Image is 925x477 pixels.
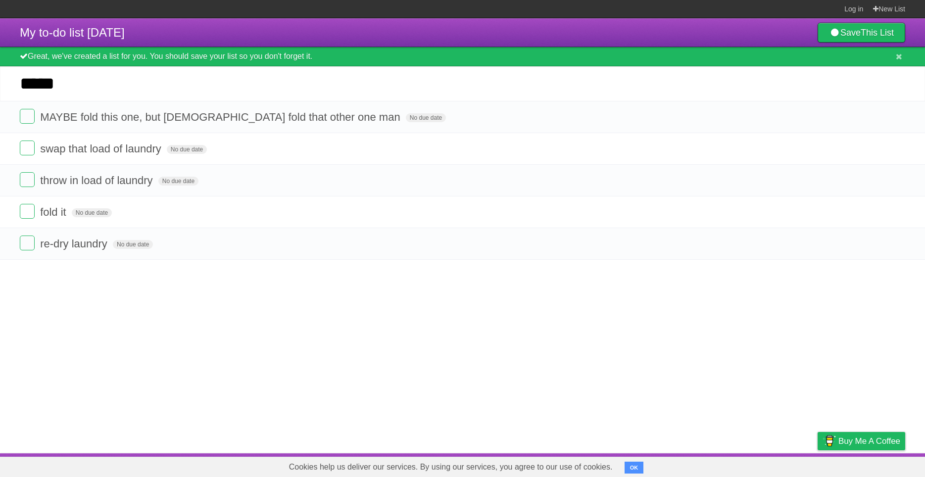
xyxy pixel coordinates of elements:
span: MAYBE fold this one, but [DEMOGRAPHIC_DATA] fold that other one man [40,111,403,123]
span: No due date [72,208,112,217]
a: SaveThis List [818,23,905,43]
img: Buy me a coffee [823,432,836,449]
span: My to-do list [DATE] [20,26,125,39]
a: Suggest a feature [843,456,905,475]
span: No due date [406,113,446,122]
a: About [686,456,707,475]
a: Privacy [805,456,830,475]
span: Buy me a coffee [838,432,900,450]
a: Developers [719,456,759,475]
a: Buy me a coffee [818,432,905,450]
span: Cookies help us deliver our services. By using our services, you agree to our use of cookies. [279,457,623,477]
label: Done [20,109,35,124]
label: Done [20,204,35,219]
span: fold it [40,206,69,218]
label: Done [20,141,35,155]
span: throw in load of laundry [40,174,155,187]
span: No due date [113,240,153,249]
b: This List [861,28,894,38]
span: swap that load of laundry [40,143,164,155]
label: Done [20,172,35,187]
a: Terms [771,456,793,475]
label: Done [20,236,35,250]
span: No due date [167,145,207,154]
button: OK [625,462,644,474]
span: No due date [158,177,198,186]
span: re-dry laundry [40,238,110,250]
